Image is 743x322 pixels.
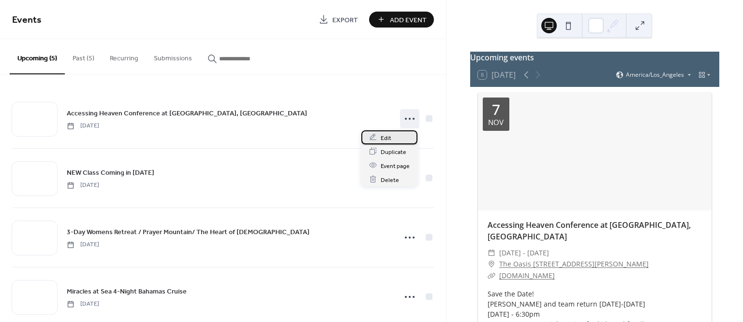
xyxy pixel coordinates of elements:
span: Edit [381,133,391,143]
span: America/Los_Angeles [626,72,684,78]
span: Miracles at Sea 4-Night Bahamas Cruise [67,287,187,297]
span: [DATE] - [DATE] [499,247,549,259]
div: ​ [488,258,495,270]
span: Delete [381,175,399,185]
div: 7 [492,102,500,117]
span: [DATE] [67,240,99,249]
div: Upcoming events [470,52,719,63]
span: NEW Class Coming in [DATE] [67,168,154,178]
span: [DATE] [67,300,99,308]
button: Upcoming (5) [10,39,65,74]
span: Accessing Heaven Conference at [GEOGRAPHIC_DATA], [GEOGRAPHIC_DATA] [67,109,307,119]
span: [DATE] [67,122,99,130]
span: Duplicate [381,147,406,157]
a: Export [312,12,365,28]
a: Accessing Heaven Conference at [GEOGRAPHIC_DATA], [GEOGRAPHIC_DATA] [67,108,307,119]
a: 3-Day Womens Retreat / Prayer Mountain/ The Heart of [DEMOGRAPHIC_DATA] [67,226,310,238]
button: Submissions [146,39,200,73]
span: [DATE] [67,181,99,190]
button: Past (5) [65,39,102,73]
button: Recurring [102,39,146,73]
a: The Oasis [STREET_ADDRESS][PERSON_NAME] [499,258,649,270]
span: Add Event [390,15,427,25]
div: ​ [488,270,495,281]
a: Miracles at Sea 4-Night Bahamas Cruise [67,286,187,297]
span: Event page [381,161,410,171]
a: NEW Class Coming in [DATE] [67,167,154,178]
a: Accessing Heaven Conference at [GEOGRAPHIC_DATA], [GEOGRAPHIC_DATA] [488,220,691,242]
a: [DOMAIN_NAME] [499,271,555,280]
div: ​ [488,247,495,259]
div: Nov [488,119,504,126]
button: Add Event [369,12,434,28]
span: Export [332,15,358,25]
span: Events [12,11,42,29]
span: 3-Day Womens Retreat / Prayer Mountain/ The Heart of [DEMOGRAPHIC_DATA] [67,227,310,238]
